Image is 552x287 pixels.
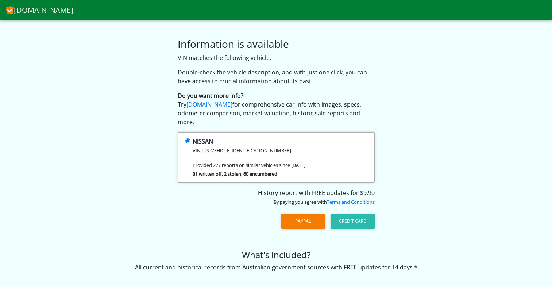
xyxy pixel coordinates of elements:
[185,138,190,143] input: NISSAN VIN [US_VEHICLE_IDENTIFICATION_NUMBER] Provided 277 reports on similar vehicles since [DAT...
[327,199,375,205] a: Terms and Conditions
[186,100,232,108] a: [DOMAIN_NAME]
[178,92,243,100] strong: Do you want more info?
[281,214,325,229] button: PayPal
[178,68,375,85] p: Double-check the vehicle description, and with just one click, you can have access to crucial inf...
[193,162,305,168] small: Provided 277 reports on similar vehicles since [DATE]
[274,199,375,205] small: By paying you agree with
[193,171,277,177] strong: 31 written off, 2 stolen, 60 encumbered
[6,3,73,18] a: [DOMAIN_NAME]
[193,137,213,145] strong: NISSAN
[6,5,14,14] img: CheckVIN.com.au logo
[193,147,291,154] small: VIN [US_VEHICLE_IDENTIFICATION_NUMBER]
[178,38,375,50] h3: Information is available
[178,91,375,126] p: Try for comprehensive car info with images, specs, odometer comparison, market valuation, histori...
[331,214,375,229] button: Credit Card
[178,188,375,206] div: History report with FREE updates for $9.90
[178,53,375,62] p: VIN matches the following vehicle.
[5,263,547,272] p: All current and historical records from Australian government sources with FREE updates for 14 days.
[5,250,547,260] h4: What's included?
